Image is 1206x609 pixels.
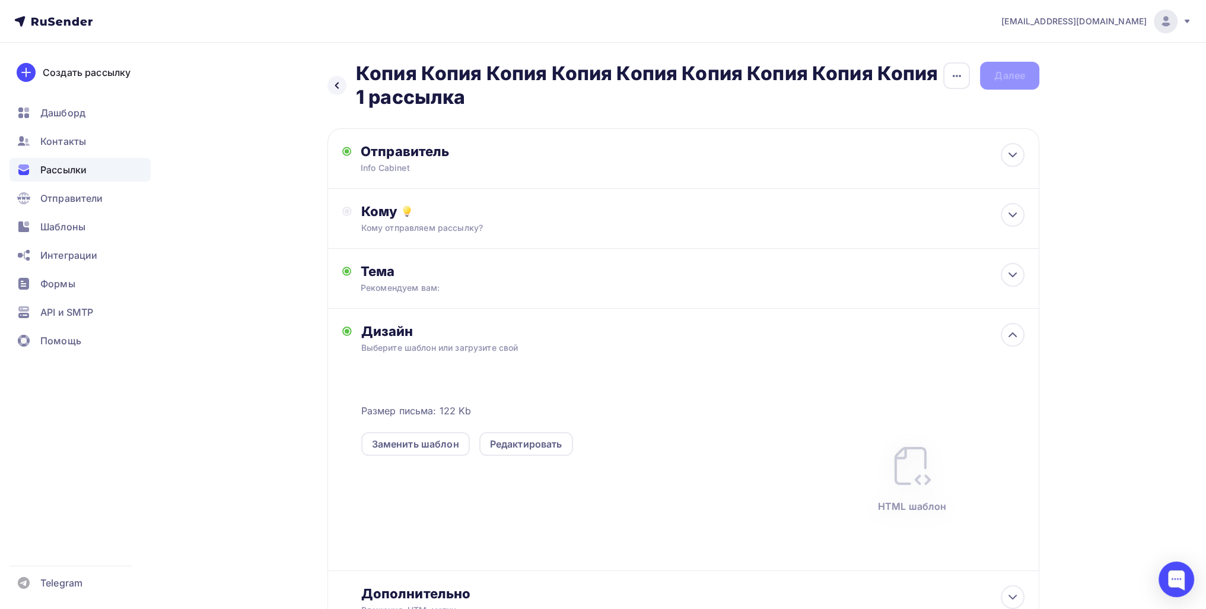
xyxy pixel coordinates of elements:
[40,576,82,590] span: Telegram
[9,215,151,239] a: Шаблоны
[40,106,85,120] span: Дашборд
[40,163,87,177] span: Рассылки
[9,186,151,210] a: Отправители
[9,129,151,153] a: Контакты
[1001,9,1192,33] a: [EMAIL_ADDRESS][DOMAIN_NAME]
[361,404,472,418] span: Размер письма: 122 Kb
[40,277,75,291] span: Формы
[1001,15,1147,27] span: [EMAIL_ADDRESS][DOMAIN_NAME]
[40,191,103,205] span: Отправители
[361,143,618,160] div: Отправитель
[40,334,81,348] span: Помощь
[878,499,947,513] span: HTML шаблон
[40,134,86,148] span: Контакты
[361,162,592,174] div: Info Cabinet
[361,585,1024,602] div: Дополнительно
[9,272,151,296] a: Формы
[372,437,459,451] div: Заменить шаблон
[9,101,151,125] a: Дашборд
[40,220,85,234] span: Шаблоны
[361,203,1024,220] div: Кому
[490,437,562,451] div: Редактировать
[361,263,595,280] div: Тема
[40,305,93,319] span: API и SMTP
[43,65,131,80] div: Создать рассылку
[361,222,959,234] div: Кому отправляем рассылку?
[356,62,943,109] h2: Копия Копия Копия Копия Копия Копия Копия Копия Копия 1 рассылка
[361,282,572,294] div: Рекомендуем вам:
[40,248,97,262] span: Интеграции
[9,158,151,182] a: Рассылки
[361,342,959,354] div: Выберите шаблон или загрузите свой
[361,323,1024,340] div: Дизайн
